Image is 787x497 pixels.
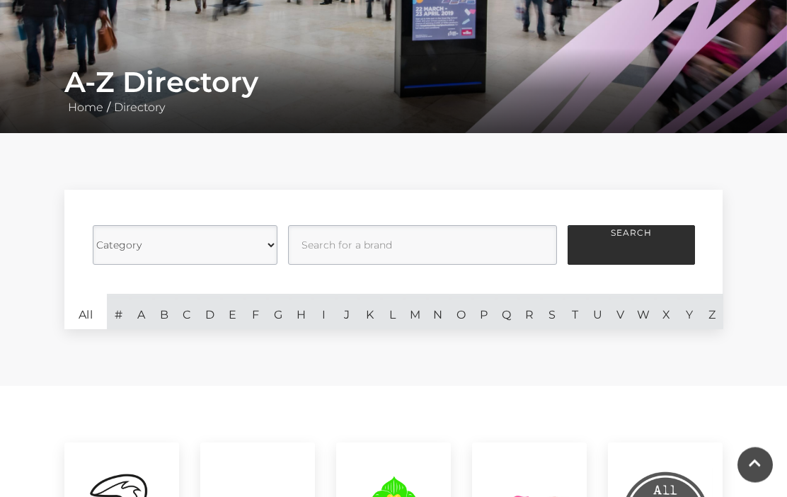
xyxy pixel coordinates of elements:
[518,295,541,330] a: R
[541,295,563,330] a: S
[107,295,130,330] a: #
[403,295,426,330] a: M
[568,226,695,265] button: Search
[54,66,733,117] div: /
[563,295,586,330] a: T
[64,101,107,115] a: Home
[64,66,723,100] h1: A-Z Directory
[288,226,557,265] input: Search for a brand
[701,295,723,330] a: Z
[64,295,107,330] a: All
[312,295,335,330] a: I
[267,295,289,330] a: G
[335,295,358,330] a: J
[655,295,677,330] a: X
[587,295,609,330] a: U
[110,101,168,115] a: Directory
[358,295,381,330] a: K
[244,295,267,330] a: F
[678,295,701,330] a: Y
[130,295,152,330] a: A
[632,295,655,330] a: W
[221,295,243,330] a: E
[609,295,632,330] a: V
[289,295,312,330] a: H
[153,295,176,330] a: B
[449,295,472,330] a: O
[176,295,198,330] a: C
[495,295,518,330] a: Q
[198,295,221,330] a: D
[472,295,495,330] a: P
[381,295,403,330] a: L
[427,295,449,330] a: N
